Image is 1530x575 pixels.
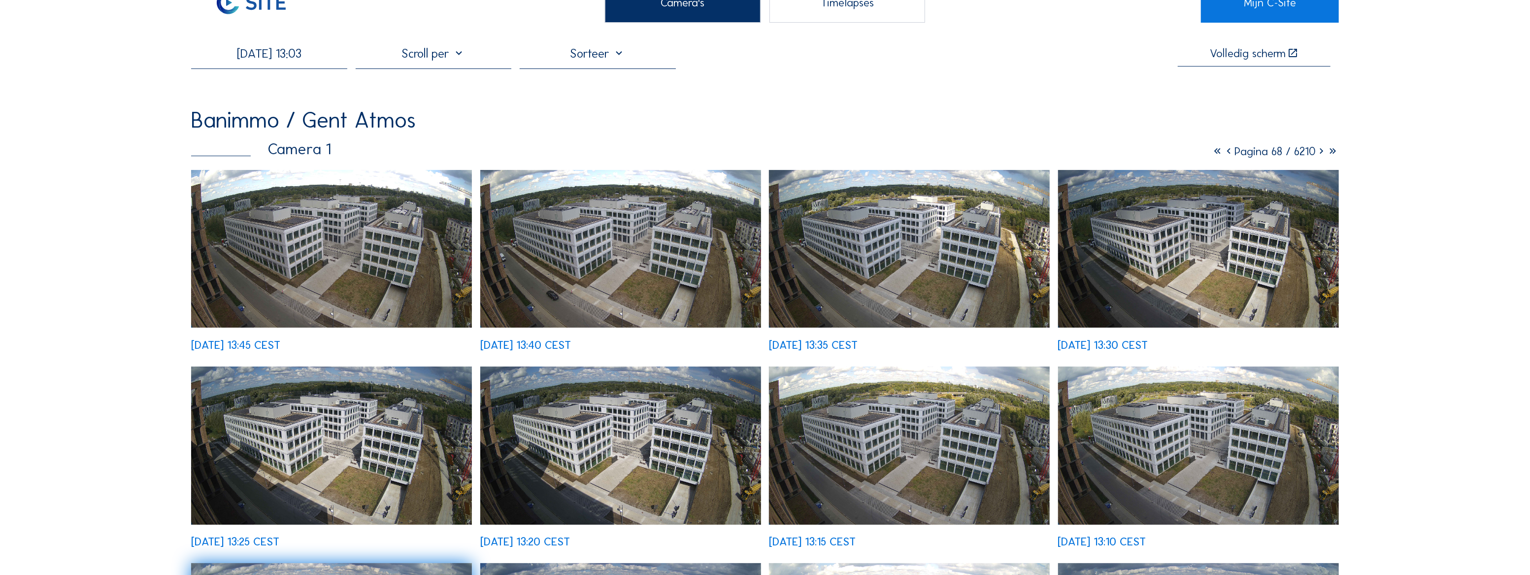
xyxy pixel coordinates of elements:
[1235,144,1316,158] span: Pagina 68 / 6210
[480,536,570,547] div: [DATE] 13:20 CEST
[769,367,1050,525] img: image_53013279
[1058,536,1146,547] div: [DATE] 13:10 CEST
[769,339,858,351] div: [DATE] 13:35 CEST
[480,367,761,525] img: image_53013435
[191,367,472,525] img: image_53013484
[1058,170,1339,328] img: image_53013642
[191,339,280,351] div: [DATE] 13:45 CEST
[769,536,856,547] div: [DATE] 13:15 CEST
[480,339,571,351] div: [DATE] 13:40 CEST
[191,46,347,61] input: Zoek op datum 󰅀
[191,141,331,157] div: Camera 1
[480,170,761,328] img: image_53013934
[191,536,279,547] div: [DATE] 13:25 CEST
[769,170,1050,328] img: image_53013791
[191,170,472,328] img: image_53014001
[1058,339,1148,351] div: [DATE] 13:30 CEST
[1210,48,1286,59] div: Volledig scherm
[191,109,416,132] div: Banimmo / Gent Atmos
[1058,367,1339,525] img: image_53013112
